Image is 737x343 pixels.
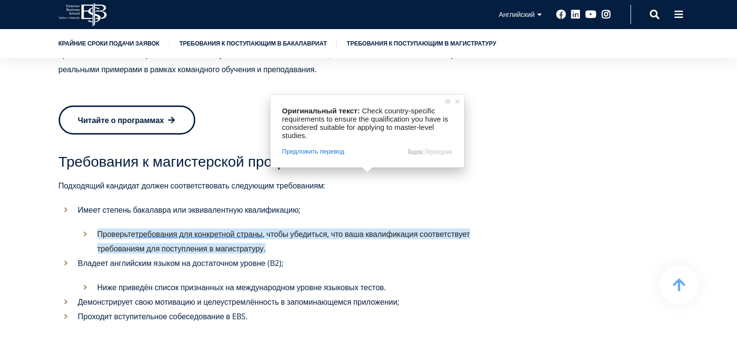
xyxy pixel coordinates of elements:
[78,296,400,307] ya-tr-span: Демонстрирует свою мотивацию и целеустремлённость в запоминающемся приложении;
[59,39,160,48] a: Крайние сроки подачи заявок
[135,229,263,239] ya-tr-span: требования для конкретной страны
[346,39,496,48] a: Требования к поступающим в магистратуру
[78,311,248,322] ya-tr-span: Проходит вступительное собеседование в EBS.
[179,39,327,48] a: Требования к поступающим в бакалавриат
[585,10,596,19] a: YouTube
[78,204,301,215] ya-tr-span: Имеет степень бакалавра или эквивалентную квалификацию;
[59,180,326,191] ya-tr-span: Подходящий кандидат должен соответствовать следующим требованиям:
[78,115,164,125] ya-tr-span: Читайте о программах
[59,151,322,171] ya-tr-span: Требования к магистерской программе
[97,282,386,293] ya-tr-span: Ниже приведён список признанных на международном уровне языковых тестов.
[97,229,470,254] ya-tr-span: , чтобы убедиться, что ваша квалификация соответствует требованиям для поступления в магистратуру.
[59,106,196,135] a: Читайте о программах
[571,10,580,19] a: LinkedIn
[179,39,327,47] ya-tr-span: Требования к поступающим в бакалавриат
[282,107,450,140] span: Check country-specific requirements to ensure the qualification you have is considered suitable f...
[282,107,360,115] span: Оригинальный текст:
[97,229,136,239] ya-tr-span: Проверьте
[556,10,566,19] a: Facebook
[59,39,160,47] ya-tr-span: Крайние сроки подачи заявок
[78,258,283,268] ya-tr-span: Владеет английским языком на достаточном уровне (B2);
[135,227,263,241] a: требования для конкретной страны
[601,10,611,19] a: Instagram
[346,39,496,47] ya-tr-span: Требования к поступающим в магистратуру
[282,147,344,156] span: Предложить перевод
